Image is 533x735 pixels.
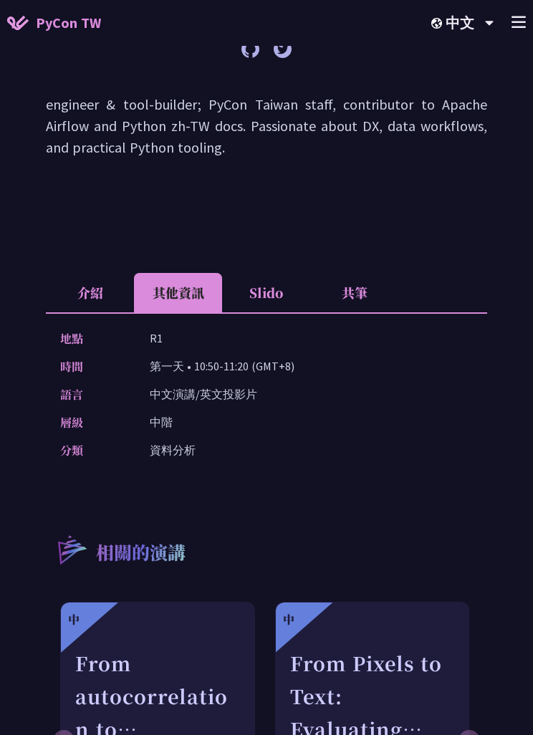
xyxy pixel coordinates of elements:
[68,611,80,628] div: 中
[150,412,173,433] p: 中階
[60,412,121,433] p: 層級
[150,328,163,349] p: R1
[134,273,222,312] li: 其他資訊
[150,440,196,461] p: 資料分析
[60,440,121,461] p: 分類
[96,539,186,568] p: 相關的演講
[46,94,487,158] p: engineer & tool-builder; PyCon Taiwan staff, contributor to Apache Airflow and Python zh-TW docs....
[60,328,121,349] p: 地點
[60,356,121,377] p: 時間
[36,12,101,34] span: PyCon TW
[150,356,294,377] p: 第一天 • 10:50-11:20 (GMT+8)
[7,16,29,30] img: Home icon of PyCon TW 2025
[222,273,310,312] li: Slido
[283,611,294,628] div: 中
[46,273,134,312] li: 介紹
[37,514,106,584] img: r3.8d01567.svg
[7,5,101,41] a: PyCon TW
[60,384,121,405] p: 語言
[311,273,399,312] li: 共筆
[150,384,257,405] p: 中文演講/英文投影片
[431,18,446,29] img: Locale Icon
